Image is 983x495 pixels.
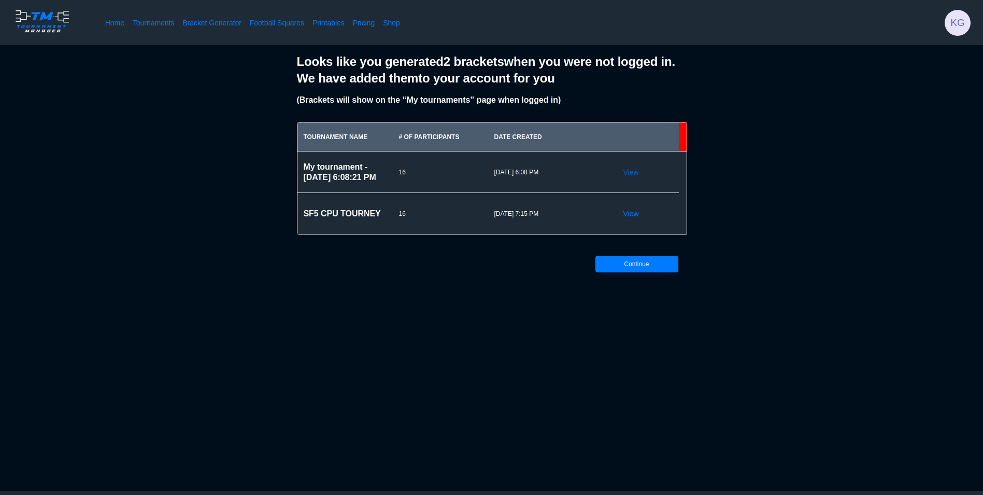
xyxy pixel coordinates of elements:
a: Shop [383,18,400,28]
h2: (Brackets will show on the “My tournaments” page when logged in) [297,95,687,105]
div: Date Created [494,133,577,141]
button: Continue [595,256,678,272]
span: 16 [399,210,482,218]
span: 16 [399,168,482,176]
a: Bracket Generator [182,18,241,28]
h2: My tournament - [DATE] 6:08:21 PM [304,162,387,183]
a: Tournaments [133,18,174,28]
h2: Looks like you generated 2 brackets when you were not logged in. We have added them to your accou... [297,53,687,87]
span: 09/15/2025 6:08 PM [494,168,577,176]
div: Tournament Name [304,133,387,141]
a: Football Squares [250,18,304,28]
a: Home [105,18,124,28]
a: Pricing [353,18,375,28]
div: # of Participants [399,133,482,141]
div: king gamer [945,10,971,36]
a: Printables [312,18,345,28]
a: View [623,209,639,219]
button: KG [945,10,971,36]
span: 09/15/2025 7:15 PM [494,210,577,218]
a: View [623,167,639,177]
img: logo.ffa97a18e3bf2c7d.png [12,8,72,34]
h2: SF5 CPU TOURNEY [304,209,381,219]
